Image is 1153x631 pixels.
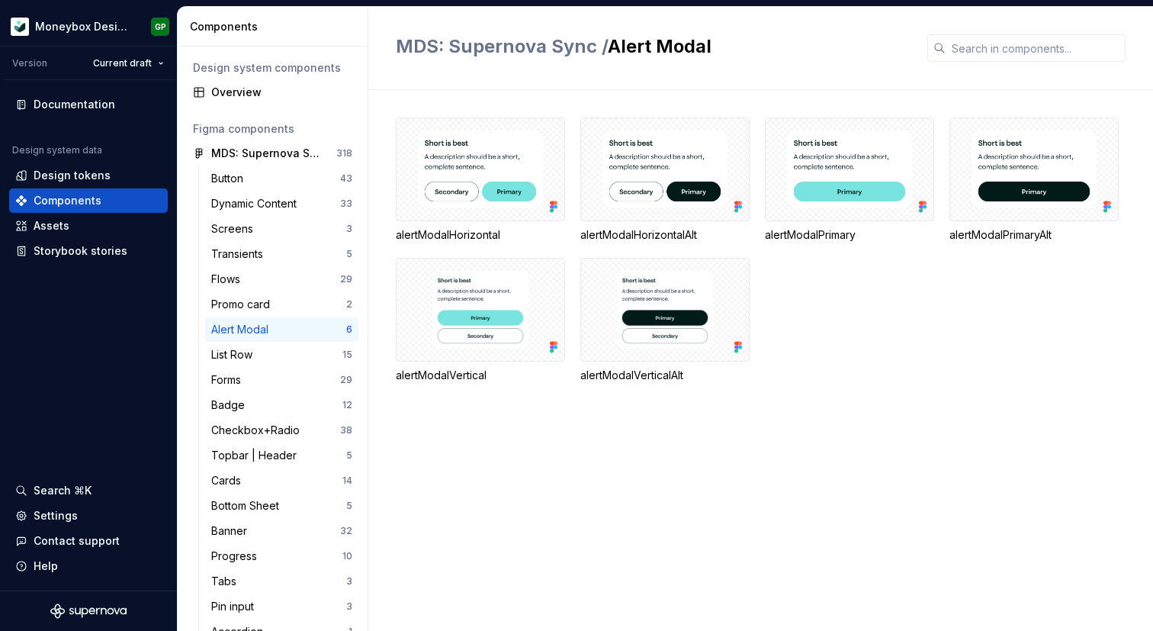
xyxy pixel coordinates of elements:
[9,188,168,213] a: Components
[205,393,358,417] a: Badge12
[211,196,303,211] div: Dynamic Content
[346,600,352,613] div: 3
[396,34,909,59] h2: Alert Modal
[205,594,358,619] a: Pin input3
[9,478,168,503] button: Search ⌘K
[340,374,352,386] div: 29
[190,19,361,34] div: Components
[34,168,111,183] div: Design tokens
[9,529,168,553] button: Contact support
[155,21,166,33] div: GP
[580,227,750,243] div: alertModalHorizontalAlt
[93,57,152,69] span: Current draft
[340,198,352,210] div: 33
[211,423,306,438] div: Checkbox+Radio
[346,223,352,235] div: 3
[342,550,352,562] div: 10
[211,272,246,287] div: Flows
[765,227,934,243] div: alertModalPrimary
[205,443,358,468] a: Topbar | Header5
[342,399,352,411] div: 12
[205,242,358,266] a: Transients5
[9,163,168,188] a: Design tokens
[396,227,565,243] div: alertModalHorizontal
[193,60,352,76] div: Design system components
[205,317,358,342] a: Alert Modal6
[580,368,750,383] div: alertModalVerticalAlt
[396,35,608,57] span: MDS: Supernova Sync /
[187,80,358,105] a: Overview
[211,473,247,488] div: Cards
[211,398,251,413] div: Badge
[342,349,352,361] div: 15
[346,575,352,588] div: 3
[396,118,565,243] div: alertModalHorizontal
[211,146,325,161] div: MDS: Supernova Sync
[205,569,358,594] a: Tabs3
[205,166,358,191] a: Button43
[86,53,171,74] button: Current draft
[9,214,168,238] a: Assets
[205,343,358,367] a: List Row15
[211,322,275,337] div: Alert Modal
[211,448,303,463] div: Topbar | Header
[336,147,352,159] div: 318
[949,227,1119,243] div: alertModalPrimaryAlt
[342,475,352,487] div: 14
[205,468,358,493] a: Cards14
[949,118,1119,243] div: alertModalPrimaryAlt
[765,118,934,243] div: alertModalPrimary
[346,500,352,512] div: 5
[205,368,358,392] a: Forms29
[346,449,352,462] div: 5
[211,85,352,100] div: Overview
[9,554,168,578] button: Help
[340,525,352,537] div: 32
[205,544,358,568] a: Progress10
[9,92,168,117] a: Documentation
[340,273,352,285] div: 29
[211,372,247,388] div: Forms
[346,324,352,336] div: 6
[205,267,358,291] a: Flows29
[3,10,174,43] button: Moneybox Design SystemGP
[211,246,269,262] div: Transients
[346,298,352,311] div: 2
[211,574,242,589] div: Tabs
[34,193,101,208] div: Components
[12,144,102,156] div: Design system data
[11,18,29,36] img: 9de6ca4a-8ec4-4eed-b9a2-3d312393a40a.png
[580,258,750,383] div: alertModalVerticalAlt
[34,218,69,233] div: Assets
[34,533,120,549] div: Contact support
[205,494,358,518] a: Bottom Sheet5
[211,221,259,237] div: Screens
[12,57,47,69] div: Version
[34,97,115,112] div: Documentation
[396,258,565,383] div: alertModalVertical
[205,292,358,317] a: Promo card2
[580,118,750,243] div: alertModalHorizontalAlt
[9,239,168,263] a: Storybook stories
[9,504,168,528] a: Settings
[946,34,1126,62] input: Search in components...
[211,523,253,539] div: Banner
[205,192,358,216] a: Dynamic Content33
[211,171,249,186] div: Button
[205,418,358,443] a: Checkbox+Radio38
[34,483,92,498] div: Search ⌘K
[187,141,358,166] a: MDS: Supernova Sync318
[211,347,259,362] div: List Row
[346,248,352,260] div: 5
[35,19,133,34] div: Moneybox Design System
[205,519,358,543] a: Banner32
[396,368,565,383] div: alertModalVertical
[211,498,285,513] div: Bottom Sheet
[340,172,352,185] div: 43
[211,599,260,614] div: Pin input
[34,559,58,574] div: Help
[50,604,127,619] svg: Supernova Logo
[340,424,352,436] div: 38
[211,549,263,564] div: Progress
